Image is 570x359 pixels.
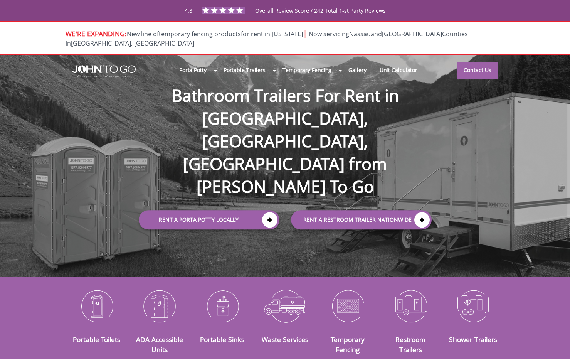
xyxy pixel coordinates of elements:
[217,62,272,78] a: Portable Trailers
[197,286,248,326] img: Portable-Sinks-icon_N.png
[159,30,241,38] a: temporary fencing products
[185,7,192,14] span: 4.8
[134,286,185,326] img: ADA-Accessible-Units-icon_N.png
[448,286,499,326] img: Shower-Trailers-icon_N.png
[331,335,365,354] a: Temporary Fencing
[72,65,136,78] img: JOHN to go
[200,335,244,344] a: Portable Sinks
[66,30,468,48] span: New line of for rent in [US_STATE]
[262,335,308,344] a: Waste Services
[322,286,373,326] img: Temporary-Fencing-cion_N.png
[139,211,279,230] a: Rent a Porta Potty Locally
[385,286,436,326] img: Restroom-Trailers-icon_N.png
[382,30,442,38] a: [GEOGRAPHIC_DATA]
[136,335,183,354] a: ADA Accessible Units
[71,39,194,47] a: [GEOGRAPHIC_DATA], [GEOGRAPHIC_DATA]
[276,62,338,78] a: Temporary Fencing
[131,59,439,198] h1: Bathroom Trailers For Rent in [GEOGRAPHIC_DATA], [GEOGRAPHIC_DATA], [GEOGRAPHIC_DATA] from [PERSO...
[173,62,213,78] a: Porta Potty
[255,7,386,30] span: Overall Review Score / 242 Total 1-st Party Reviews
[291,211,432,230] a: rent a RESTROOM TRAILER Nationwide
[539,328,570,359] button: Live Chat
[259,286,311,326] img: Waste-Services-icon_N.png
[342,62,373,78] a: Gallery
[71,286,123,326] img: Portable-Toilets-icon_N.png
[457,62,498,79] a: Contact Us
[66,29,127,38] span: WE'RE EXPANDING:
[395,335,425,354] a: Restroom Trailers
[373,62,424,78] a: Unit Calculator
[449,335,497,344] a: Shower Trailers
[303,28,307,39] span: |
[349,30,371,38] a: Nassau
